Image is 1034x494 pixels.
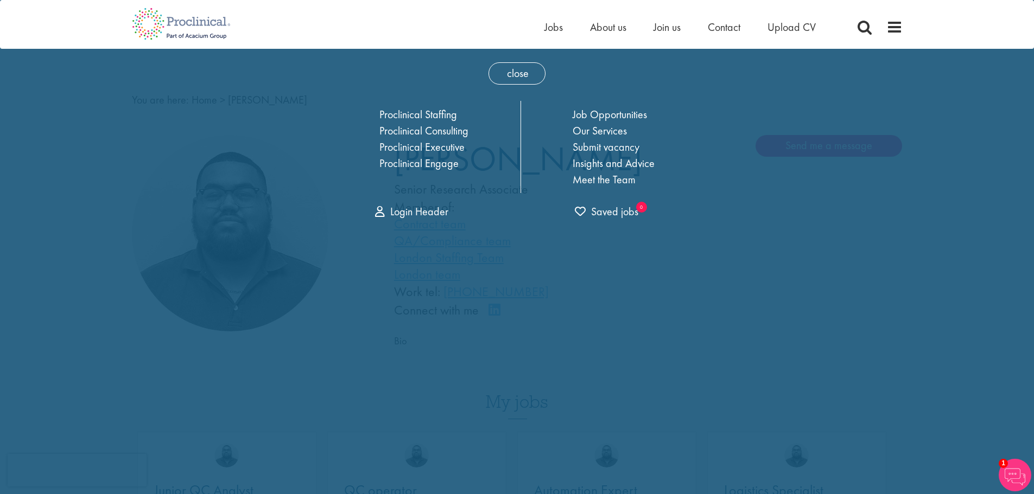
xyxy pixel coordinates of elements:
a: Job Opportunities [573,107,647,121]
a: Submit vacancy [573,140,639,154]
a: Our Services [573,124,627,138]
a: Login Header [375,204,448,219]
a: Proclinical Staffing [379,107,457,121]
a: Join us [654,20,681,34]
span: close [489,62,545,85]
a: About us [590,20,626,34]
a: Insights and Advice [573,156,655,170]
span: Saved jobs [575,204,638,219]
sub: 0 [636,202,647,213]
span: 1 [999,459,1008,468]
a: trigger for shortlist [575,204,638,220]
a: Upload CV [767,20,816,34]
a: Proclinical Consulting [379,124,468,138]
a: Meet the Team [573,172,636,187]
img: Chatbot [999,459,1031,491]
a: Proclinical Engage [379,156,459,170]
a: Contact [708,20,740,34]
a: Proclinical Executive [379,140,465,154]
a: Jobs [544,20,563,34]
